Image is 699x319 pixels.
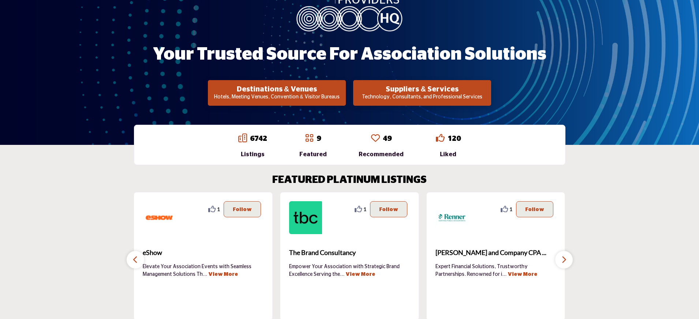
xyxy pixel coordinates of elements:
h2: Destinations & Venues [210,85,344,94]
a: View More [508,272,537,277]
p: Elevate Your Association Events with Seamless Management Solutions Th [143,263,263,278]
span: eShow [143,248,263,258]
i: Go to Liked [436,134,445,142]
span: The Brand Consultancy [289,248,410,258]
p: Technology, Consultants, and Professional Services [355,94,489,101]
a: Go to Recommended [371,134,380,144]
a: 49 [383,135,392,142]
h2: FEATURED PLATINUM LISTINGS [272,174,427,187]
span: 1 [363,205,366,213]
p: Follow [379,205,398,213]
a: eShow [143,243,263,263]
button: Follow [516,201,553,217]
a: View More [208,272,238,277]
button: Follow [224,201,261,217]
button: Suppliers & Services Technology, Consultants, and Professional Services [353,80,491,106]
button: Follow [370,201,407,217]
span: ... [203,272,207,277]
a: View More [345,272,375,277]
a: The Brand Consultancy [289,243,410,263]
a: 9 [317,135,321,142]
p: Hotels, Meeting Venues, Convention & Visitor Bureaus [210,94,344,101]
a: [PERSON_NAME] and Company CPA ... [436,243,556,263]
img: eShow [143,201,176,234]
span: [PERSON_NAME] and Company CPA ... [436,248,556,258]
button: Destinations & Venues Hotels, Meeting Venues, Convention & Visitor Bureaus [208,80,346,106]
span: 1 [509,205,512,213]
a: 6742 [250,135,267,142]
h1: Your Trusted Source for Association Solutions [153,43,546,66]
div: Liked [436,150,461,159]
div: Featured [299,150,327,159]
p: Follow [233,205,252,213]
span: ... [340,272,344,277]
h2: Suppliers & Services [355,85,489,94]
a: 120 [448,135,461,142]
span: 1 [217,205,220,213]
a: Go to Featured [305,134,314,144]
p: Empower Your Association with Strategic Brand Excellence Serving the [289,263,410,278]
div: Listings [238,150,267,159]
p: Follow [525,205,544,213]
img: The Brand Consultancy [289,201,322,234]
p: Expert Financial Solutions, Trustworthy Partnerships. Renowned for i [436,263,556,278]
b: Renner and Company CPA PC [436,243,556,263]
span: ... [502,272,507,277]
img: Renner and Company CPA PC [436,201,468,234]
div: Recommended [359,150,404,159]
